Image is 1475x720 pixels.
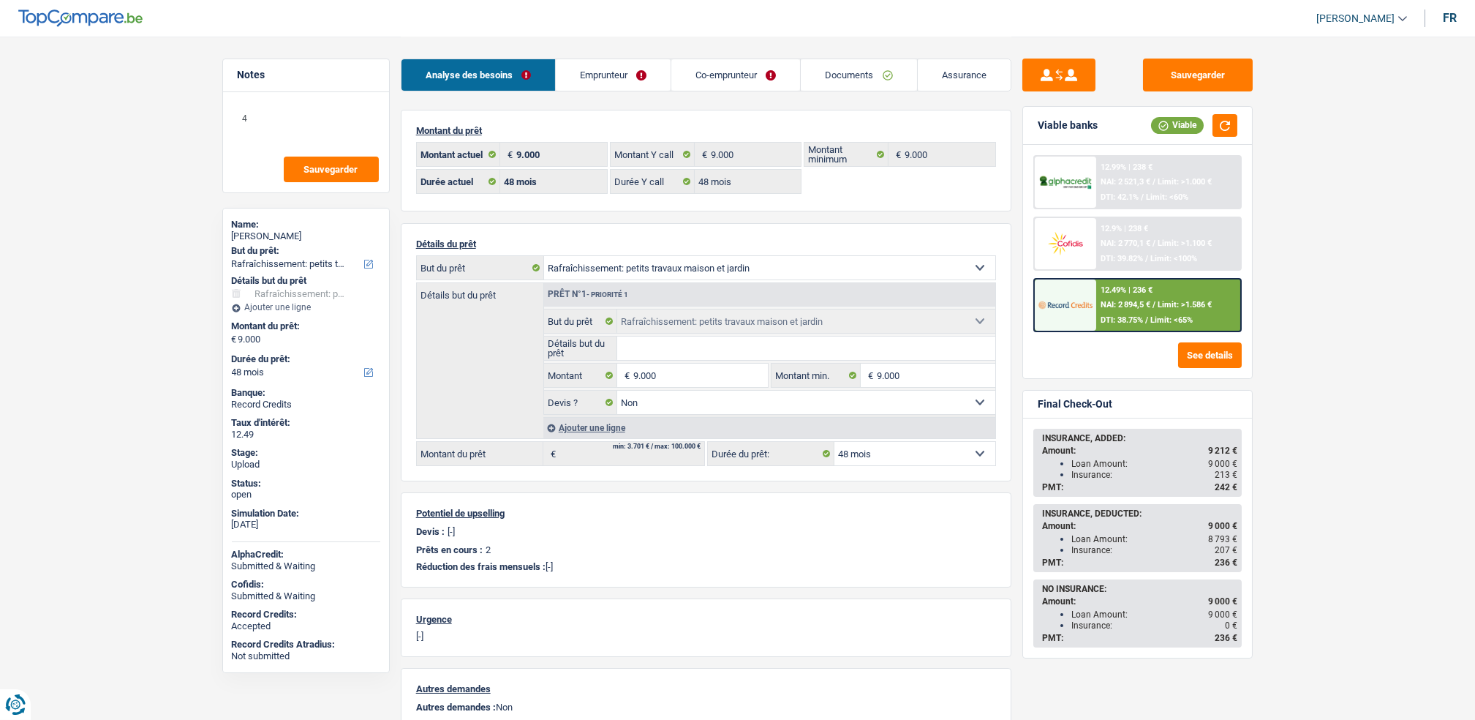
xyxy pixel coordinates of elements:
img: AlphaCredit [1038,174,1093,191]
div: Insurance: [1071,620,1237,631]
div: Viable [1151,117,1204,133]
div: min: 3.701 € / max: 100.000 € [613,443,701,450]
div: Record Credits [232,399,380,410]
div: Cofidis: [232,579,380,590]
div: Insurance: [1071,470,1237,480]
span: / [1145,315,1148,325]
h5: Notes [238,69,374,81]
p: [-] [416,561,996,572]
label: But du prêt [417,256,544,280]
label: Devis ? [544,391,618,414]
div: 12.49 [232,429,380,440]
span: € [232,334,237,345]
img: Record Credits [1038,291,1093,318]
div: Taux d'intérêt: [232,417,380,429]
div: Loan Amount: [1071,534,1237,544]
div: [DATE] [232,519,380,530]
a: Analyse des besoins [401,59,555,91]
span: 242 € [1215,482,1237,492]
img: TopCompare Logo [18,10,143,27]
div: Prêt n°1 [544,290,632,299]
span: Sauvegarder [304,165,358,174]
span: Réduction des frais mensuels : [416,561,546,572]
span: Limit: >1.586 € [1158,300,1212,310]
span: € [861,364,877,387]
div: INSURANCE, DEDUCTED: [1042,509,1237,519]
label: Détails but du prêt [544,337,618,360]
div: Submitted & Waiting [232,560,380,572]
p: Montant du prêt [416,125,996,136]
a: Emprunteur [556,59,671,91]
div: Not submitted [232,650,380,662]
div: Final Check-Out [1038,398,1112,410]
span: Limit: >1.000 € [1158,177,1212,187]
span: € [695,143,711,166]
p: Urgence [416,614,996,625]
div: PMT: [1042,633,1237,643]
div: PMT: [1042,558,1237,568]
span: 8 793 € [1208,534,1237,544]
label: Durée actuel [417,170,501,193]
span: 9 000 € [1208,610,1237,620]
div: Upload [232,459,380,470]
span: 207 € [1215,545,1237,555]
span: Limit: <100% [1150,254,1197,263]
label: Durée du prêt: [708,442,834,465]
span: 236 € [1215,633,1237,643]
label: Montant actuel [417,143,501,166]
div: open [232,489,380,500]
a: [PERSON_NAME] [1305,7,1407,31]
a: Co-emprunteur [671,59,800,91]
span: Limit: <60% [1146,192,1188,202]
button: See details [1178,342,1242,368]
span: / [1153,239,1155,248]
p: 2 [486,544,491,555]
span: 236 € [1215,558,1237,568]
span: € [500,143,516,166]
div: Loan Amount: [1071,459,1237,469]
div: Viable banks [1038,119,1098,132]
div: Amount: [1042,596,1237,607]
div: 12.49% | 236 € [1101,285,1153,295]
a: Assurance [918,59,1011,91]
p: Autres demandes [416,683,996,694]
span: DTI: 42.1% [1101,192,1139,202]
span: Limit: <65% [1150,315,1193,325]
span: / [1145,254,1148,263]
p: Prêts en cours : [416,544,483,555]
span: NAI: 2 894,5 € [1101,300,1150,310]
span: Autres demandes : [416,702,496,713]
div: PMT: [1042,482,1237,492]
div: Name: [232,219,380,230]
div: Ajouter une ligne [232,302,380,312]
span: € [617,364,633,387]
label: But du prêt: [232,245,377,257]
div: Accepted [232,620,380,632]
div: [PERSON_NAME] [232,230,380,242]
div: NO INSURANCE: [1042,584,1237,594]
span: € [543,442,559,465]
label: Détails but du prêt [417,283,543,300]
p: [-] [448,526,455,537]
span: 9 000 € [1208,596,1237,607]
label: Montant min. [772,364,861,387]
button: Sauvegarder [284,157,379,182]
span: / [1153,300,1155,310]
label: But du prêt [544,310,618,333]
div: Insurance: [1071,545,1237,555]
div: 12.9% | 238 € [1101,224,1148,233]
span: DTI: 39.82% [1101,254,1143,263]
label: Montant du prêt [417,442,543,465]
div: Record Credits Atradius: [232,639,380,650]
span: 0 € [1225,620,1237,631]
div: Amount: [1042,521,1237,531]
span: NAI: 2 521,3 € [1101,177,1150,187]
div: Amount: [1042,446,1237,456]
span: 9 000 € [1208,521,1237,531]
a: Documents [801,59,916,91]
button: Sauvegarder [1143,59,1253,91]
span: [PERSON_NAME] [1316,12,1395,25]
p: Potentiel de upselling [416,508,996,519]
div: Ajouter une ligne [543,417,995,438]
p: Non [416,702,996,713]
